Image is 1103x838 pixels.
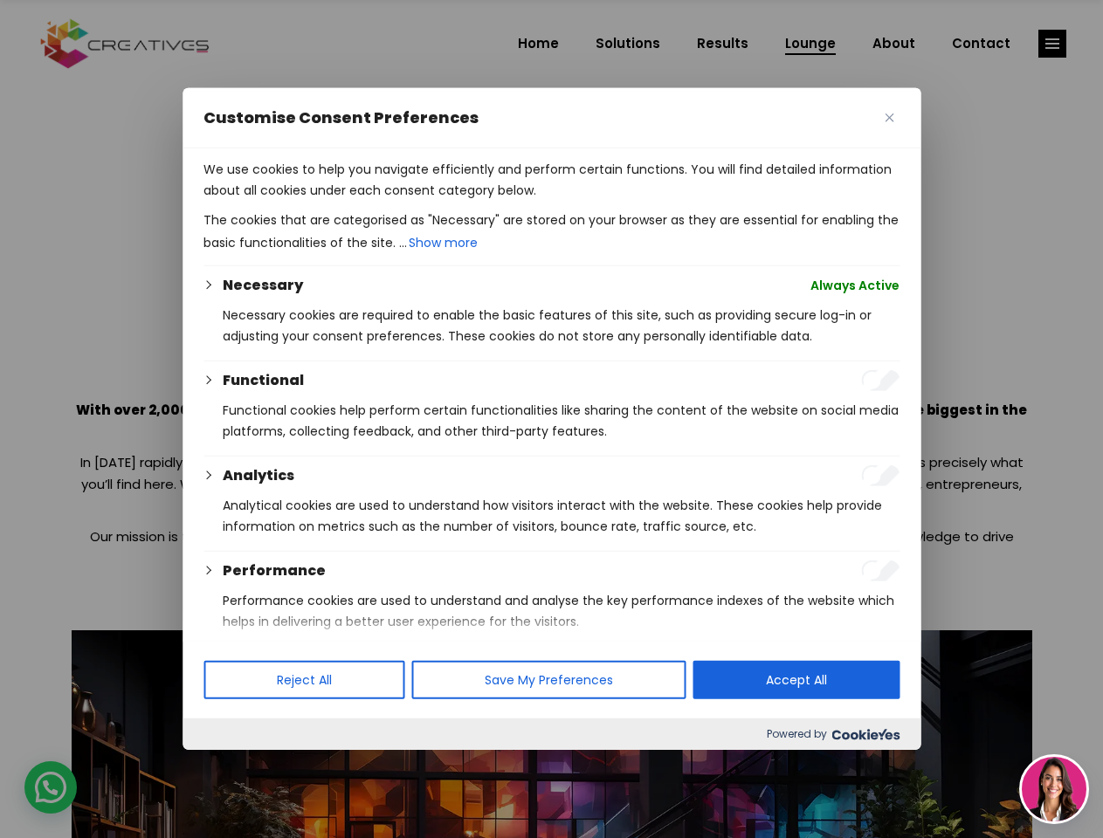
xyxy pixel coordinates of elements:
p: Functional cookies help perform certain functionalities like sharing the content of the website o... [223,400,900,442]
input: Enable Performance [861,560,900,581]
button: Analytics [223,465,294,486]
img: Close [885,113,893,122]
input: Enable Functional [861,370,900,391]
p: Analytical cookies are used to understand how visitors interact with the website. These cookies h... [223,495,900,537]
p: Performance cookies are used to understand and analyse the key performance indexes of the website... [223,590,900,632]
button: Show more [407,230,479,255]
button: Save My Preferences [411,661,686,699]
button: Reject All [203,661,404,699]
img: agent [1022,757,1086,821]
img: Cookieyes logo [831,729,900,740]
p: We use cookies to help you navigate efficiently and perform certain functions. You will find deta... [203,159,900,201]
input: Enable Analytics [861,465,900,486]
button: Performance [223,560,326,581]
p: The cookies that are categorised as "Necessary" are stored on your browser as they are essential ... [203,209,900,255]
span: Customise Consent Preferences [203,107,479,128]
span: Always Active [810,275,900,296]
p: Necessary cookies are required to enable the basic features of this site, such as providing secur... [223,305,900,347]
button: Functional [223,370,304,391]
button: Necessary [223,275,303,296]
button: Close [879,107,900,128]
div: Powered by [183,718,920,750]
button: Accept All [693,661,900,699]
div: Customise Consent Preferences [183,88,920,750]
